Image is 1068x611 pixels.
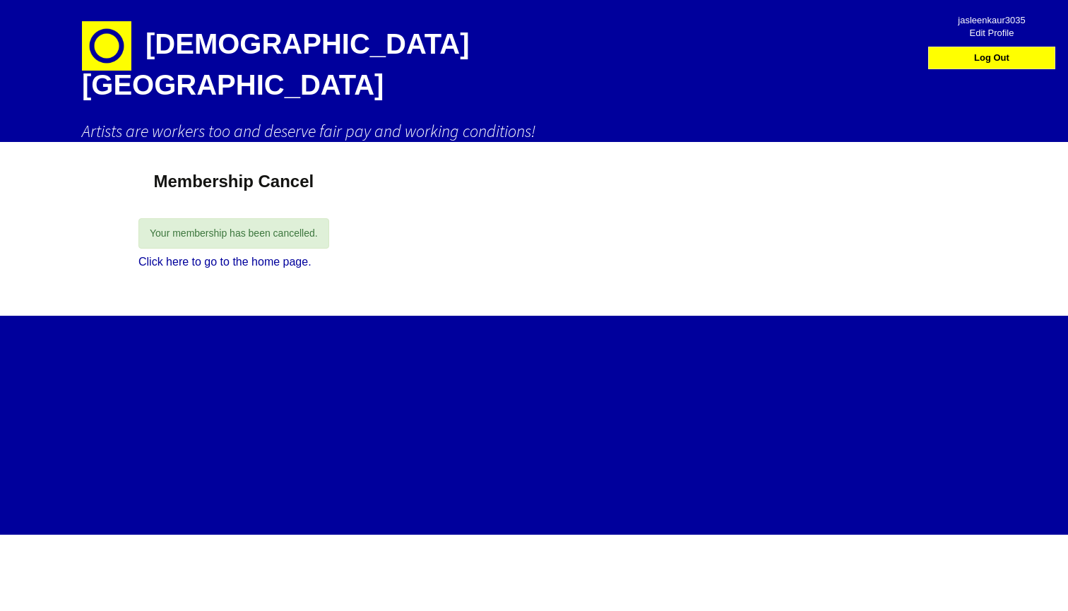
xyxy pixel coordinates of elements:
[82,120,986,142] h2: Artists are workers too and deserve fair pay and working conditions!
[942,22,1042,35] span: Edit Profile
[942,9,1042,22] span: jasleenkaur3035
[138,256,311,268] a: Click here to go to the home page.
[138,170,329,192] h1: Membership Cancel
[138,218,329,249] div: Your membership has been cancelled.
[82,21,131,71] img: circle-e1448293145835.png
[932,47,1052,69] a: Log Out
